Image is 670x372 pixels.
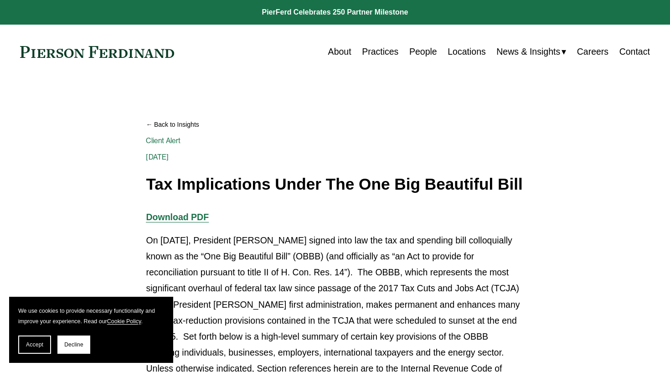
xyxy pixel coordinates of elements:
[328,43,351,61] a: About
[146,153,169,161] span: [DATE]
[146,212,209,222] a: Download PDF
[57,336,90,354] button: Decline
[18,336,51,354] button: Accept
[146,136,180,145] a: Client Alert
[409,43,437,61] a: People
[496,43,566,61] a: folder dropdown
[107,318,141,325] a: Cookie Policy
[619,43,650,61] a: Contact
[9,297,173,363] section: Cookie banner
[146,117,524,133] a: Back to Insights
[496,44,560,60] span: News & Insights
[64,341,83,348] span: Decline
[362,43,398,61] a: Practices
[18,306,164,326] p: We use cookies to provide necessary functionality and improve your experience. Read our .
[448,43,486,61] a: Locations
[146,176,524,193] h1: Tax Implications Under The One Big Beautiful Bill
[577,43,608,61] a: Careers
[26,341,43,348] span: Accept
